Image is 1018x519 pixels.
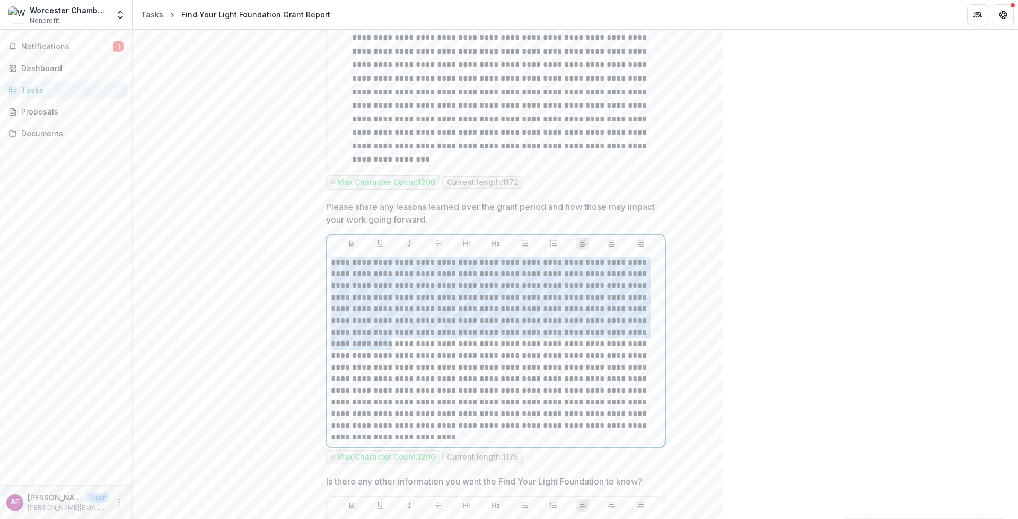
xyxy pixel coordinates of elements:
button: Align Right [634,499,647,512]
span: 1 [113,41,124,52]
button: Ordered List [547,237,560,250]
a: Tasks [4,81,128,99]
span: Nonprofit [30,16,59,25]
button: Align Right [634,237,647,250]
button: Italicize [403,237,416,250]
div: Dashboard [21,63,119,74]
button: Bullet List [519,499,531,512]
a: Proposals [4,103,128,120]
button: Align Left [576,237,589,250]
button: Heading 1 [461,499,473,512]
button: Heading 1 [461,237,473,250]
button: Bold [345,499,358,512]
button: Align Left [576,499,589,512]
nav: breadcrumb [137,7,335,22]
button: Strike [432,237,444,250]
div: Tasks [141,9,163,20]
div: Ariana Falk [11,499,19,506]
div: Documents [21,128,119,139]
button: More [113,496,126,509]
p: [PERSON_NAME] [28,492,83,503]
p: User [87,493,109,503]
button: Open entity switcher [113,4,128,25]
div: Proposals [21,106,119,117]
button: Heading 2 [489,499,502,512]
p: Please share any lessons learned over the grant period and how those may impact your work going f... [326,200,659,226]
p: Max Character Count: 1200 [337,453,435,462]
p: [PERSON_NAME][EMAIL_ADDRESS][DOMAIN_NAME] [28,503,109,513]
div: Worcester Chamber Music Society, Inc. [30,5,109,16]
button: Align Center [605,237,618,250]
button: Notifications1 [4,38,128,55]
button: Underline [374,237,387,250]
button: Get Help [993,4,1014,25]
div: Find Your Light Foundation Grant Report [181,9,330,20]
p: Current length: 1172 [447,178,519,187]
div: Tasks [21,84,119,95]
span: Notifications [21,42,113,51]
p: Is there any other information you want the Find Your Light Foundation to know? [326,475,643,488]
button: Underline [374,499,387,512]
a: Dashboard [4,59,128,77]
button: Ordered List [547,499,560,512]
button: Align Center [605,499,618,512]
p: Current length: 1175 [447,453,518,462]
button: Italicize [403,499,416,512]
button: Partners [967,4,988,25]
img: Worcester Chamber Music Society, Inc. [8,6,25,23]
button: Bold [345,237,358,250]
button: Heading 2 [489,237,502,250]
a: Tasks [137,7,168,22]
button: Strike [432,499,444,512]
a: Documents [4,125,128,142]
p: Max Character Count: 1200 [337,178,435,187]
button: Bullet List [519,237,531,250]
